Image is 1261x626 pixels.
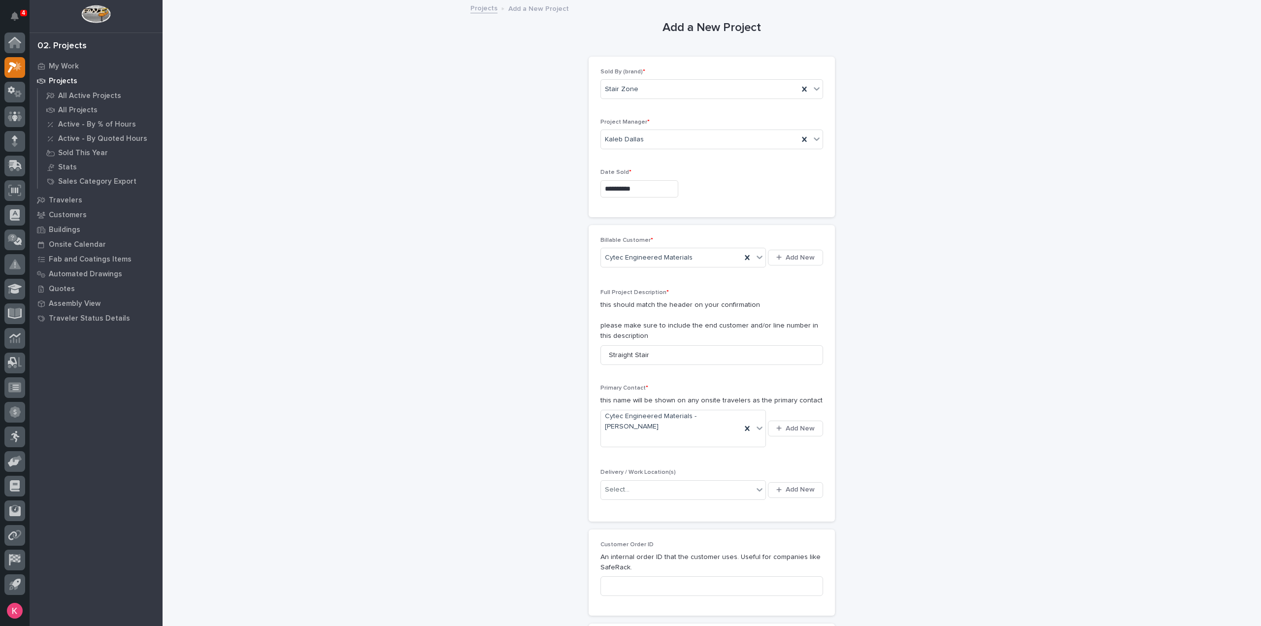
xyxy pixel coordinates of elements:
[38,146,163,160] a: Sold This Year
[30,59,163,73] a: My Work
[38,160,163,174] a: Stats
[58,120,136,129] p: Active - By % of Hours
[605,485,630,495] div: Select...
[58,92,121,100] p: All Active Projects
[605,134,644,145] span: Kaleb Dallas
[49,255,132,264] p: Fab and Coatings Items
[600,385,648,391] span: Primary Contact
[38,117,163,131] a: Active - By % of Hours
[30,237,163,252] a: Onsite Calendar
[4,6,25,27] button: Notifications
[600,69,645,75] span: Sold By (brand)
[600,169,631,175] span: Date Sold
[49,285,75,294] p: Quotes
[600,395,823,406] p: this name will be shown on any onsite travelers as the primary contact
[600,542,654,548] span: Customer Order ID
[58,163,77,172] p: Stats
[58,177,136,186] p: Sales Category Export
[49,270,122,279] p: Automated Drawings
[605,84,638,95] span: Stair Zone
[30,73,163,88] a: Projects
[37,41,87,52] div: 02. Projects
[786,253,815,262] span: Add New
[81,5,110,23] img: Workspace Logo
[12,12,25,28] div: Notifications4
[768,482,823,498] button: Add New
[58,106,98,115] p: All Projects
[30,252,163,266] a: Fab and Coatings Items
[600,290,669,296] span: Full Project Description
[30,222,163,237] a: Buildings
[605,253,693,263] span: Cytec Engineered Materials
[600,469,676,475] span: Delivery / Work Location(s)
[58,134,147,143] p: Active - By Quoted Hours
[600,552,823,573] p: An internal order ID that the customer uses. Useful for companies like SafeRack.
[470,2,498,13] a: Projects
[508,2,569,13] p: Add a New Project
[22,9,25,16] p: 4
[30,296,163,311] a: Assembly View
[600,237,653,243] span: Billable Customer
[30,266,163,281] a: Automated Drawings
[605,411,737,432] span: Cytec Engineered Materials - [PERSON_NAME]
[49,314,130,323] p: Traveler Status Details
[768,250,823,265] button: Add New
[30,207,163,222] a: Customers
[768,421,823,436] button: Add New
[49,77,77,86] p: Projects
[38,132,163,145] a: Active - By Quoted Hours
[38,89,163,102] a: All Active Projects
[49,299,100,308] p: Assembly View
[786,424,815,433] span: Add New
[589,21,835,35] h1: Add a New Project
[49,211,87,220] p: Customers
[49,240,106,249] p: Onsite Calendar
[49,62,79,71] p: My Work
[30,311,163,326] a: Traveler Status Details
[786,485,815,494] span: Add New
[4,600,25,621] button: users-avatar
[30,193,163,207] a: Travelers
[30,281,163,296] a: Quotes
[38,174,163,188] a: Sales Category Export
[49,226,80,234] p: Buildings
[600,119,650,125] span: Project Manager
[38,103,163,117] a: All Projects
[49,196,82,205] p: Travelers
[58,149,108,158] p: Sold This Year
[600,300,823,341] p: this should match the header on your confirmation please make sure to include the end customer an...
